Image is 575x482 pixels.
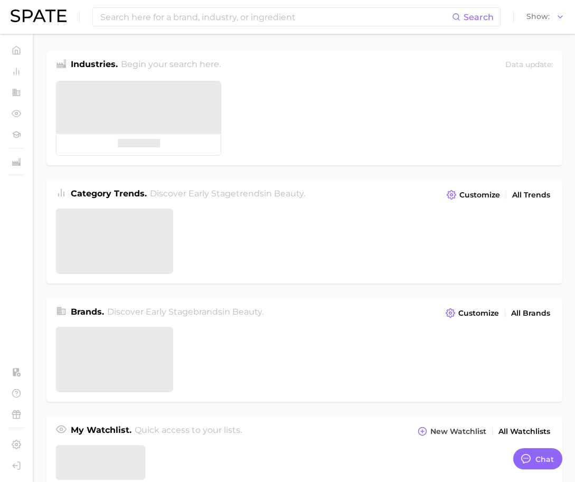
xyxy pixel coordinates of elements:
a: All Brands [508,306,553,320]
span: beauty [232,307,262,317]
a: Log out. Currently logged in with e-mail brennan@spate.nyc. [8,458,24,474]
button: New Watchlist [415,424,489,439]
span: Discover Early Stage trends in . [150,188,305,199]
span: All Trends [512,191,550,200]
span: New Watchlist [430,427,486,436]
span: All Brands [511,309,550,318]
h1: Industries. [71,58,118,72]
a: All Watchlists [496,424,553,439]
span: Customize [459,191,500,200]
span: Brands . [71,307,104,317]
h2: Begin your search here. [121,58,221,72]
span: Customize [458,309,499,318]
span: beauty [274,188,304,199]
button: Customize [444,187,503,202]
input: Search here for a brand, industry, or ingredient [99,8,452,26]
span: All Watchlists [498,427,550,436]
span: Search [464,12,494,22]
a: All Trends [510,188,553,202]
span: Discover Early Stage brands in . [107,307,263,317]
button: Customize [443,306,502,320]
button: Show [524,10,567,24]
span: Show [526,14,550,20]
h2: Quick access to your lists. [135,424,242,439]
div: Data update: [505,58,553,72]
h1: My Watchlist. [71,424,131,439]
img: SPATE [11,10,67,22]
span: Category Trends . [71,188,147,199]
